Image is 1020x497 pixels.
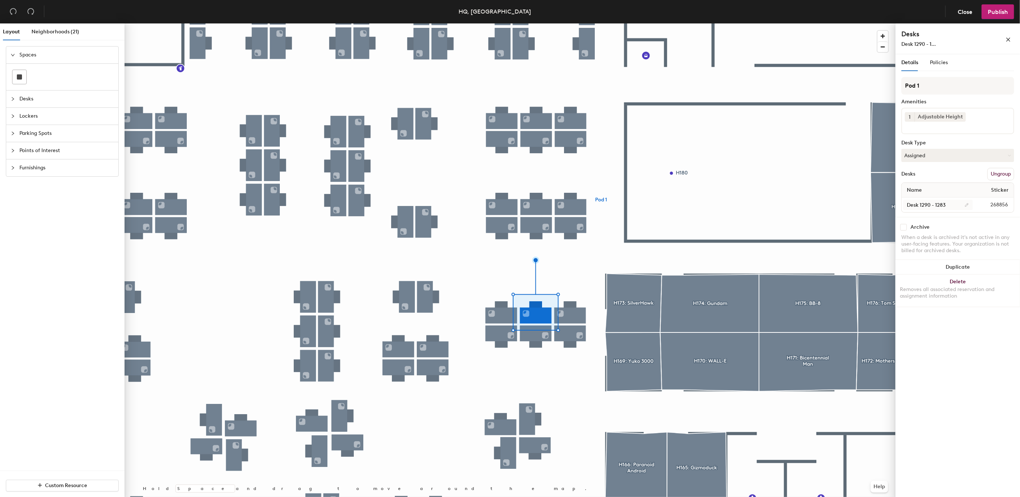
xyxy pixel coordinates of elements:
span: Details [901,59,918,66]
input: Unnamed desk [903,200,973,210]
span: collapsed [11,97,15,101]
span: Points of Interest [19,142,114,159]
button: Undo (⌘ + Z) [6,4,21,19]
div: Archive [910,224,930,230]
span: Lockers [19,108,114,125]
span: Furnishings [19,159,114,176]
span: Layout [3,29,20,35]
span: Sticker [987,184,1012,197]
button: Assigned [901,149,1014,162]
span: collapsed [11,148,15,153]
button: Custom Resource [6,480,119,492]
button: Redo (⌘ + ⇧ + Z) [23,4,38,19]
span: Desks [19,91,114,107]
span: Close [958,8,972,15]
button: Help [871,481,888,493]
span: Policies [930,59,948,66]
div: Amenities [901,99,1014,105]
button: Ungroup [987,168,1014,180]
button: Close [952,4,979,19]
div: Removes all associated reservation and assignment information [900,286,1016,299]
span: Parking Spots [19,125,114,142]
span: undo [10,8,17,15]
span: collapsed [11,131,15,136]
h4: Desks [901,29,982,39]
div: Adjustable Height [915,112,966,122]
div: HQ, [GEOGRAPHIC_DATA] [459,7,531,16]
span: Name [903,184,926,197]
span: Publish [988,8,1008,15]
span: Custom Resource [45,482,88,489]
span: expanded [11,53,15,57]
span: Spaces [19,47,114,63]
span: collapsed [11,114,15,118]
div: Desk Type [901,140,1014,146]
button: Publish [982,4,1014,19]
button: DeleteRemoves all associated reservation and assignment information [895,275,1020,307]
span: 268856 [973,201,1012,209]
span: close [1006,37,1011,42]
span: Neighborhoods (21) [31,29,79,35]
span: 1 [909,113,911,121]
button: 1 [905,112,915,122]
div: When a desk is archived it's not active in any user-facing features. Your organization is not bil... [901,234,1014,254]
div: Desks [901,171,915,177]
span: Desk 1290 - 1... [901,41,936,47]
span: collapsed [11,166,15,170]
button: Duplicate [895,260,1020,275]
